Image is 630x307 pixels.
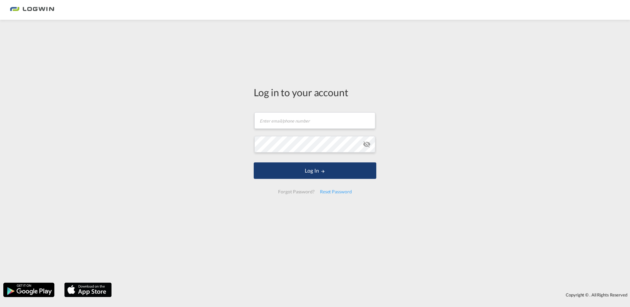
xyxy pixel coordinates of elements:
div: Copyright © . All Rights Reserved [115,289,630,300]
img: bc73a0e0d8c111efacd525e4c8ad7d32.png [10,3,54,17]
img: google.png [3,282,55,298]
div: Reset Password [317,186,355,198]
button: LOGIN [254,162,376,179]
div: Forgot Password? [275,186,317,198]
md-icon: icon-eye-off [363,140,371,148]
input: Enter email/phone number [254,112,375,129]
div: Log in to your account [254,85,376,99]
img: apple.png [64,282,112,298]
